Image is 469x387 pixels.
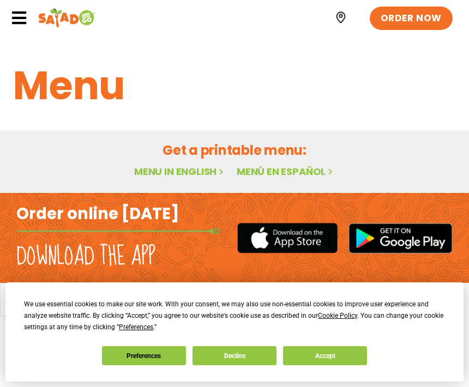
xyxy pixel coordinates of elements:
[119,323,153,331] span: Preferences
[237,165,335,178] a: Menú en español
[283,346,367,365] button: Accept
[13,56,456,115] h1: Menu
[381,12,442,25] span: ORDER NOW
[24,299,444,333] div: We use essential cookies to make our site work. With your consent, we may also use non-essential ...
[102,346,186,365] button: Preferences
[370,7,453,31] a: ORDER NOW
[16,204,179,225] h2: Order online [DATE]
[134,165,226,178] a: Menu in English
[13,141,456,160] h2: Get a printable menu:
[38,7,95,29] img: Header logo
[5,282,464,382] div: Cookie Consent Prompt
[193,346,276,365] button: Decline
[318,312,357,319] span: Cookie Policy
[348,223,453,253] img: google_play
[16,241,155,272] h2: Download the app
[237,221,338,255] img: appstore
[16,228,221,234] img: fork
